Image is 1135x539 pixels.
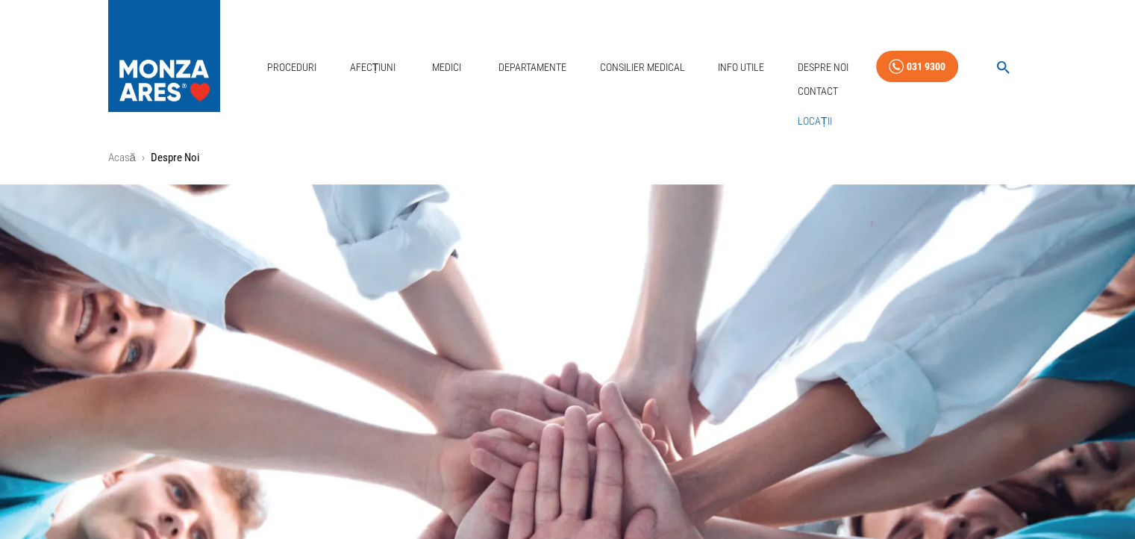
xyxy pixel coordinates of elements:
[261,52,322,83] a: Proceduri
[108,149,1028,166] nav: breadcrumb
[907,57,945,76] div: 031 9300
[712,52,770,83] a: Info Utile
[792,76,844,137] nav: secondary mailbox folders
[344,52,402,83] a: Afecțiuni
[151,149,199,166] p: Despre Noi
[593,52,690,83] a: Consilier Medical
[423,52,471,83] a: Medici
[142,149,145,166] li: ›
[792,76,844,107] div: Contact
[792,52,854,83] a: Despre Noi
[876,51,958,83] a: 031 9300
[795,79,841,104] a: Contact
[795,109,835,134] a: Locații
[108,151,136,164] a: Acasă
[792,106,844,137] div: Locații
[493,52,572,83] a: Departamente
